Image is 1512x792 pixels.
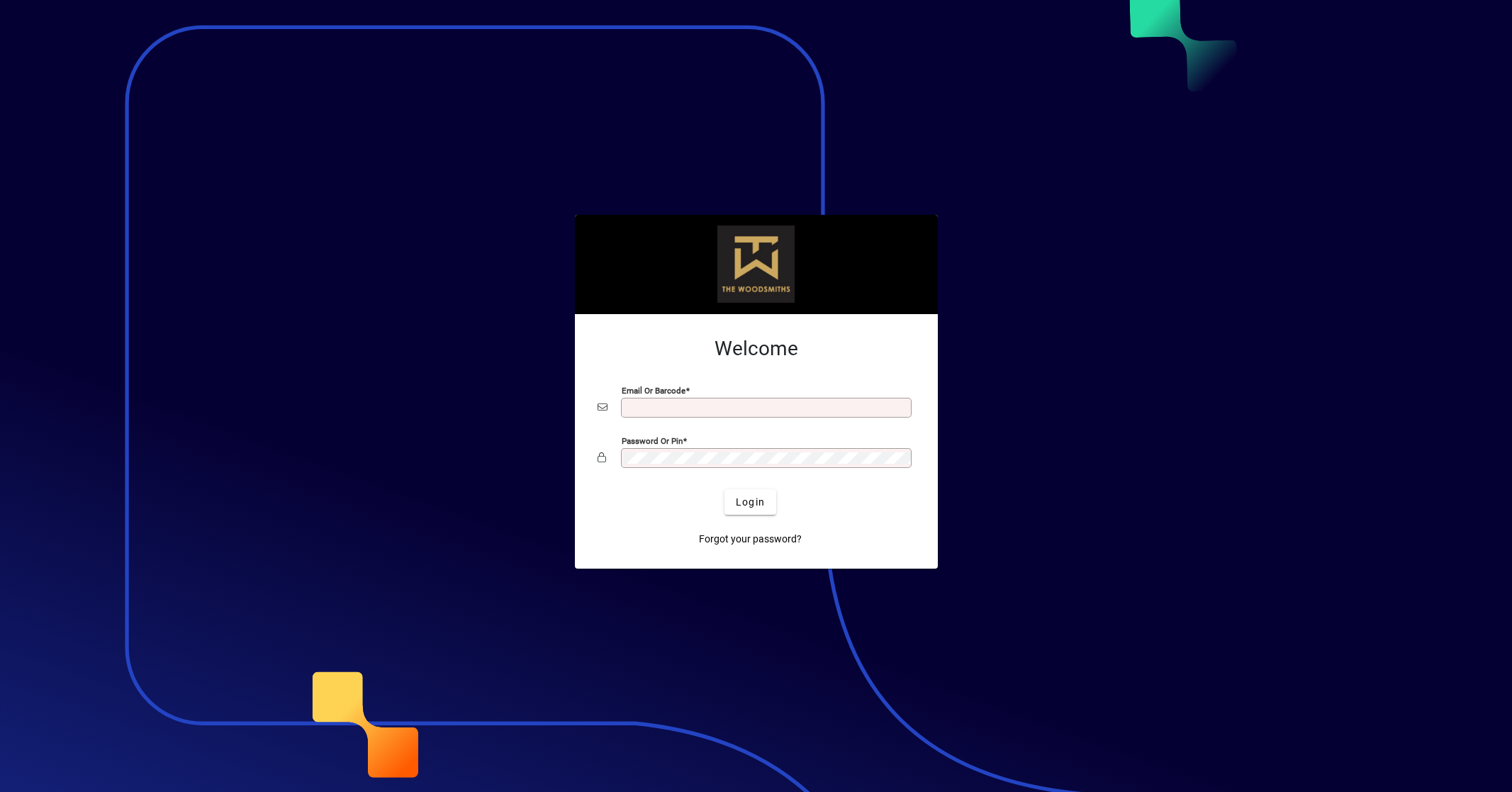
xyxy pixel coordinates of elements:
mat-label: Password or Pin [622,436,683,446]
mat-label: Email or Barcode [622,386,685,396]
h2: Welcome [598,337,915,361]
span: Login [736,495,765,510]
button: Login [724,489,776,515]
span: Forgot your password? [699,532,802,547]
a: Forgot your password? [693,526,807,552]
